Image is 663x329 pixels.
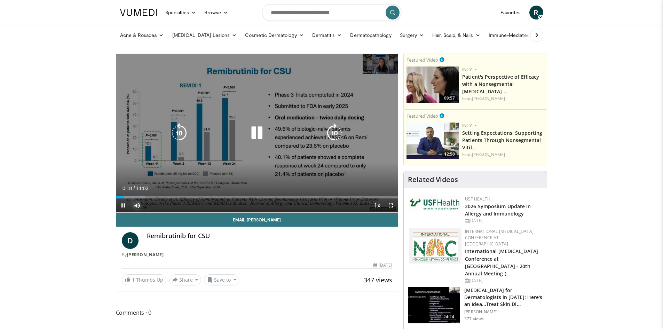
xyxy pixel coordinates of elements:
img: 2c48d197-61e9-423b-8908-6c4d7e1deb64.png.150x105_q85_crop-smart_upscale.jpg [407,66,459,103]
span: 1 [132,276,135,283]
a: Acne & Rosacea [116,28,168,42]
a: International [MEDICAL_DATA] Conference at [GEOGRAPHIC_DATA] [465,228,534,247]
a: R [529,6,543,19]
a: Specialties [161,6,200,19]
button: Fullscreen [384,198,398,212]
a: Surgery [396,28,428,42]
button: Playback Rate [370,198,384,212]
img: b1713968-3cef-4a67-b1f6-d58efc55174b.150x105_q85_crop-smart_upscale.jpg [408,287,460,323]
span: 24:24 [441,313,457,320]
a: Browse [200,6,232,19]
div: By [122,252,393,258]
h3: [MEDICAL_DATA] for Dermatologists in [DATE]: Here's an Idea...Treat Skin Di… [464,287,543,308]
div: [DATE] [465,277,541,284]
a: Favorites [496,6,525,19]
small: Featured Video [407,113,438,119]
a: 1 Thumbs Up [122,274,166,285]
span: / [134,186,135,191]
a: [PERSON_NAME] [472,151,505,157]
div: [DATE] [373,262,392,268]
button: Save to [204,274,239,285]
button: Share [169,274,202,285]
button: Pause [116,198,130,212]
video-js: Video Player [116,54,398,213]
a: Email [PERSON_NAME] [116,213,398,227]
a: Setting Expectations: Supporting Patients Through Nonsegmental Vitil… [462,130,542,151]
p: 377 views [464,316,484,322]
a: Immune-Mediated [484,28,541,42]
span: 09:57 [442,95,457,101]
div: Progress Bar [116,196,398,198]
input: Search topics, interventions [262,4,401,21]
img: 6ba8804a-8538-4002-95e7-a8f8012d4a11.png.150x105_q85_autocrop_double_scale_upscale_version-0.2.jpg [409,196,461,211]
a: Dermatopathology [346,28,395,42]
span: 0:18 [123,186,132,191]
p: [PERSON_NAME] [464,309,543,315]
a: Incyte [462,66,477,72]
img: 98b3b5a8-6d6d-4e32-b979-fd4084b2b3f2.png.150x105_q85_crop-smart_upscale.jpg [407,123,459,159]
h4: Related Videos [408,175,458,184]
a: 12:50 [407,123,459,159]
h4: Remibrutinib for CSU [147,232,393,240]
div: Feat. [462,95,544,102]
img: VuMedi Logo [120,9,157,16]
span: 11:03 [136,186,148,191]
a: USF Health [465,196,490,202]
small: Featured Video [407,57,438,63]
span: 347 views [364,276,392,284]
a: 24:24 [MEDICAL_DATA] for Dermatologists in [DATE]: Here's an Idea...Treat Skin Di… [PERSON_NAME] ... [408,287,543,324]
a: 2026 Symposium Update in Allergy and Immunology [465,203,531,217]
span: 12:50 [442,151,457,157]
span: Comments 0 [116,308,398,317]
a: Incyte [462,123,477,128]
div: [DATE] [465,218,541,224]
a: Hair, Scalp, & Nails [428,28,484,42]
a: 09:57 [407,66,459,103]
img: 9485e4e4-7c5e-4f02-b036-ba13241ea18b.png.150x105_q85_autocrop_double_scale_upscale_version-0.2.png [409,228,461,264]
button: Mute [130,198,144,212]
a: [MEDICAL_DATA] Lesions [168,28,241,42]
a: [PERSON_NAME] [127,252,164,258]
a: [PERSON_NAME] [472,95,505,101]
a: Cosmetic Dermatology [241,28,308,42]
a: Dermatitis [308,28,346,42]
a: D [122,232,139,249]
div: Feat. [462,151,544,158]
a: International [MEDICAL_DATA] Conference at [GEOGRAPHIC_DATA] - 20th Annual Meeting (… [465,248,538,276]
a: Patient's Perspective of Efficacy with a Nonsegmental [MEDICAL_DATA] … [462,73,539,95]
